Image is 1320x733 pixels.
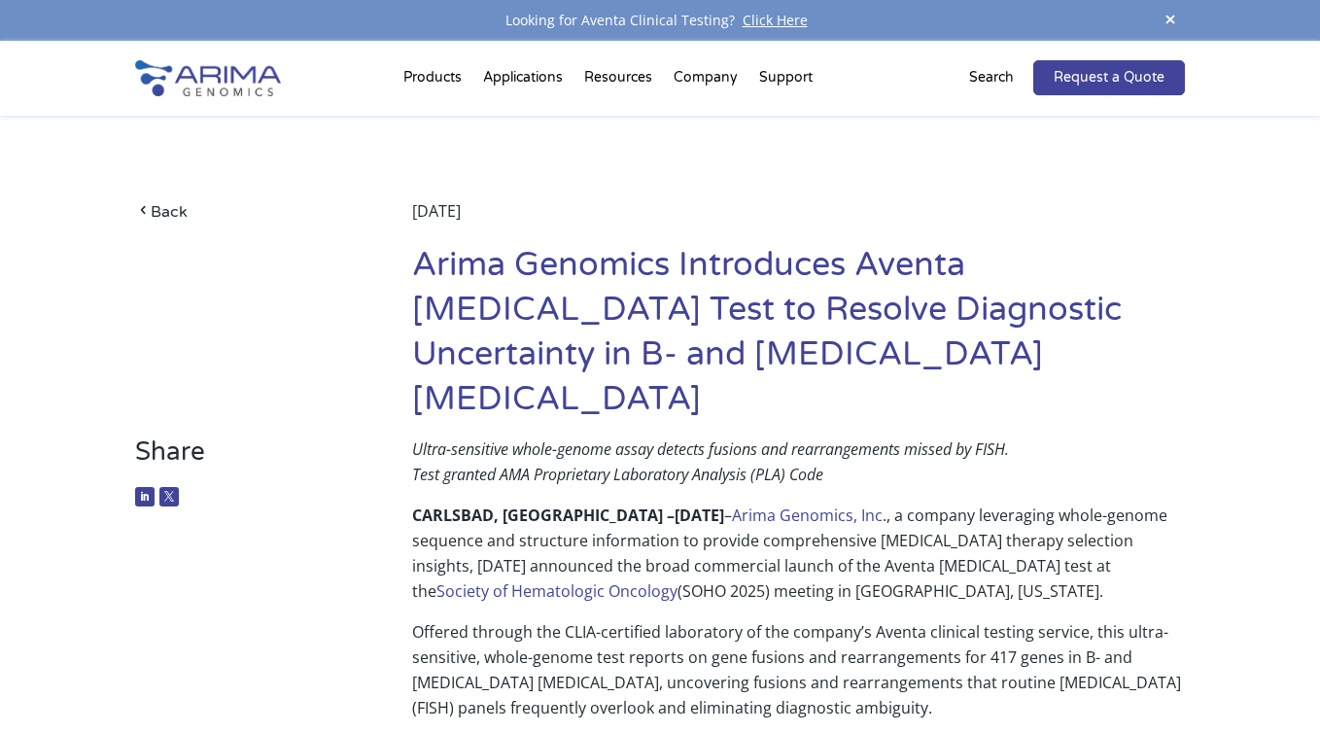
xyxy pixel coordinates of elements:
[969,65,1014,90] p: Search
[732,505,883,526] a: Arima Genomics, Inc
[412,243,1185,436] h1: Arima Genomics Introduces Aventa [MEDICAL_DATA] Test to Resolve Diagnostic Uncertainty in B- and ...
[135,436,354,482] h3: Share
[135,198,354,225] a: Back
[412,503,1185,619] p: – ., a company leveraging whole-genome sequence and structure information to provide comprehensiv...
[412,198,1185,243] div: [DATE]
[735,11,816,29] a: Click Here
[412,438,1009,460] em: Ultra-sensitive whole-genome assay detects fusions and rearrangements missed by FISH.
[675,505,724,526] b: [DATE]
[135,60,281,96] img: Arima-Genomics-logo
[135,8,1185,33] div: Looking for Aventa Clinical Testing?
[1033,60,1185,95] a: Request a Quote
[436,580,677,602] a: Society of Hematologic Oncology
[412,505,675,526] b: CARLSBAD, [GEOGRAPHIC_DATA] –
[412,464,823,485] em: Test granted AMA Proprietary Laboratory Analysis (PLA) Code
